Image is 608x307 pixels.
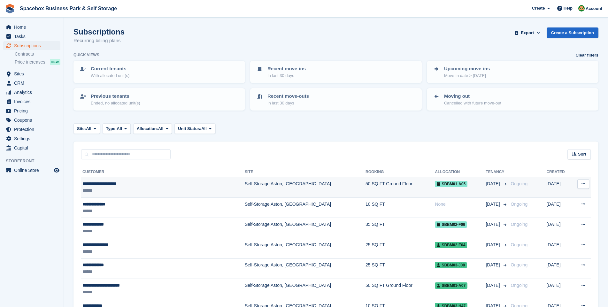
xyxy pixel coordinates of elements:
a: Price increases NEW [15,58,60,65]
p: In last 30 days [267,73,306,79]
span: Sort [578,151,586,157]
span: [DATE] [486,180,501,187]
span: Home [14,23,52,32]
span: All [158,126,164,132]
a: Create a Subscription [547,27,598,38]
span: CRM [14,79,52,88]
span: SBBM02-E04 [435,242,467,248]
td: 50 SQ FT Ground Floor [366,279,435,299]
p: Moving out [444,93,501,100]
p: Ended, no allocated unit(s) [91,100,140,106]
a: menu [3,69,60,78]
td: Self-Storage Aston, [GEOGRAPHIC_DATA] [245,238,366,258]
a: Preview store [53,166,60,174]
span: Online Store [14,166,52,175]
span: Allocation: [137,126,158,132]
span: SBBM03-J08 [435,262,467,268]
td: [DATE] [546,197,572,218]
span: Ongoing [511,202,527,207]
span: [DATE] [486,242,501,248]
span: SBBM01-A05 [435,181,467,187]
th: Tenancy [486,167,508,177]
span: Create [532,5,545,12]
td: 50 SQ FT Ground Floor [366,177,435,198]
a: Recent move-ins In last 30 days [251,61,421,82]
a: Previous tenants Ended, no allocated unit(s) [74,89,244,110]
p: Recent move-ins [267,65,306,73]
td: [DATE] [546,258,572,279]
span: Analytics [14,88,52,97]
th: Created [546,167,572,177]
span: Type: [106,126,117,132]
span: Unit Status: [178,126,201,132]
td: 25 SQ FT [366,258,435,279]
span: Help [564,5,573,12]
span: Pricing [14,106,52,115]
p: With allocated unit(s) [91,73,129,79]
a: menu [3,134,60,143]
th: Site [245,167,366,177]
p: Recent move-outs [267,93,309,100]
span: Sites [14,69,52,78]
span: Price increases [15,59,45,65]
td: Self-Storage Aston, [GEOGRAPHIC_DATA] [245,197,366,218]
td: Self-Storage Aston, [GEOGRAPHIC_DATA] [245,258,366,279]
div: None [435,201,486,208]
a: menu [3,32,60,41]
span: All [117,126,122,132]
img: stora-icon-8386f47178a22dfd0bd8f6a31ec36ba5ce8667c1dd55bd0f319d3a0aa187defe.svg [5,4,15,13]
th: Allocation [435,167,486,177]
p: Upcoming move-ins [444,65,490,73]
p: Cancelled with future move-out [444,100,501,106]
a: Spacebox Business Park & Self Storage [17,3,119,14]
span: Site: [77,126,86,132]
a: menu [3,97,60,106]
span: Ongoing [511,222,527,227]
h6: Quick views [73,52,99,58]
p: Recurring billing plans [73,37,125,44]
td: Self-Storage Aston, [GEOGRAPHIC_DATA] [245,177,366,198]
a: menu [3,125,60,134]
a: Moving out Cancelled with future move-out [427,89,598,110]
button: Export [513,27,542,38]
span: [DATE] [486,282,501,289]
span: SBBM02-F06 [435,221,467,228]
span: Ongoing [511,242,527,247]
span: Storefront [6,158,64,164]
span: Coupons [14,116,52,125]
td: 25 SQ FT [366,238,435,258]
span: Ongoing [511,283,527,288]
p: Current tenants [91,65,129,73]
a: menu [3,88,60,97]
td: Self-Storage Aston, [GEOGRAPHIC_DATA] [245,279,366,299]
span: Protection [14,125,52,134]
a: Contracts [15,51,60,57]
span: Settings [14,134,52,143]
span: Export [521,30,534,36]
h1: Subscriptions [73,27,125,36]
span: Subscriptions [14,41,52,50]
td: [DATE] [546,218,572,238]
a: menu [3,41,60,50]
td: 35 SQ FT [366,218,435,238]
span: Invoices [14,97,52,106]
span: Account [586,5,602,12]
div: NEW [50,59,60,65]
p: In last 30 days [267,100,309,106]
span: Tasks [14,32,52,41]
a: Upcoming move-ins Move-in date > [DATE] [427,61,598,82]
a: menu [3,23,60,32]
span: Ongoing [511,262,527,267]
td: Self-Storage Aston, [GEOGRAPHIC_DATA] [245,218,366,238]
button: Type: All [103,123,131,134]
a: menu [3,143,60,152]
span: [DATE] [486,262,501,268]
a: menu [3,166,60,175]
img: FAISAL [578,5,585,12]
p: Previous tenants [91,93,140,100]
a: menu [3,116,60,125]
a: menu [3,106,60,115]
th: Booking [366,167,435,177]
td: [DATE] [546,238,572,258]
a: Current tenants With allocated unit(s) [74,61,244,82]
